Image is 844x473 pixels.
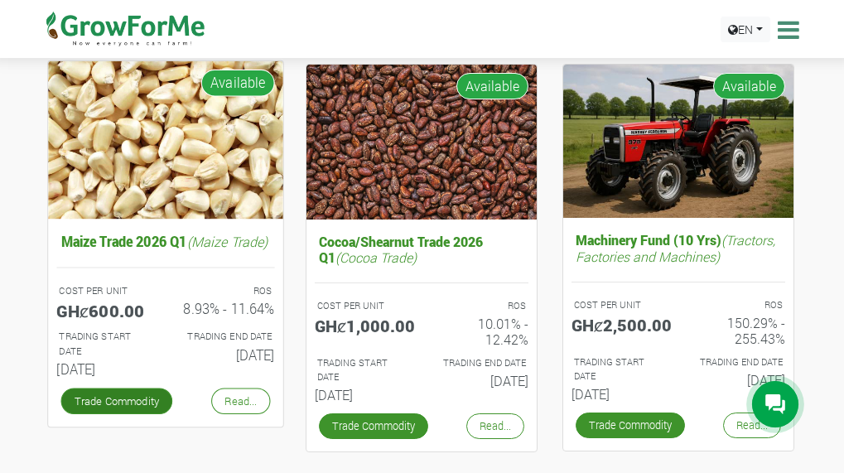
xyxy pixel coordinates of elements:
[434,373,528,389] h6: [DATE]
[721,17,770,42] a: EN
[48,61,283,219] img: growforme image
[434,316,528,347] h6: 10.01% - 12.42%
[576,231,775,264] i: (Tractors, Factories and Machines)
[315,229,528,409] a: Cocoa/Shearnut Trade 2026 Q1(Cocoa Trade) COST PER UNIT GHȼ1,000.00 ROS 10.01% - 12.42% TRADING S...
[186,232,268,249] i: (Maize Trade)
[563,65,793,218] img: growforme image
[317,299,407,313] p: COST PER UNIT
[574,298,663,312] p: COST PER UNIT
[456,73,528,99] span: Available
[574,355,663,384] p: Estimated Trading Start Date
[693,298,783,312] p: ROS
[178,301,274,317] h6: 8.93% - 11.64%
[56,361,152,378] h6: [DATE]
[723,413,781,438] a: Read...
[572,386,666,402] h6: [DATE]
[436,299,526,313] p: ROS
[315,387,409,403] h6: [DATE]
[572,228,785,408] a: Machinery Fund (10 Yrs)(Tractors, Factories and Machines) COST PER UNIT GHȼ2,500.00 ROS 150.29% -...
[693,355,783,369] p: Estimated Trading End Date
[178,347,274,364] h6: [DATE]
[59,331,150,359] p: Estimated Trading Start Date
[691,372,785,388] h6: [DATE]
[572,228,785,268] h5: Machinery Fund (10 Yrs)
[59,284,150,298] p: COST PER UNIT
[306,65,537,220] img: growforme image
[713,73,785,99] span: Available
[315,229,528,269] h5: Cocoa/Shearnut Trade 2026 Q1
[211,389,270,415] a: Read...
[691,315,785,346] h6: 150.29% - 255.43%
[56,301,152,321] h5: GHȼ600.00
[200,70,274,97] span: Available
[181,331,272,345] p: Estimated Trading End Date
[56,229,274,253] h5: Maize Trade 2026 Q1
[56,229,274,384] a: Maize Trade 2026 Q1(Maize Trade) COST PER UNIT GHȼ600.00 ROS 8.93% - 11.64% TRADING START DATE [D...
[181,284,272,298] p: ROS
[315,316,409,335] h5: GHȼ1,000.00
[572,315,666,335] h5: GHȼ2,500.00
[60,389,172,415] a: Trade Commodity
[436,356,526,370] p: Estimated Trading End Date
[466,413,524,439] a: Read...
[317,356,407,384] p: Estimated Trading Start Date
[335,249,417,266] i: (Cocoa Trade)
[576,413,685,438] a: Trade Commodity
[319,413,428,439] a: Trade Commodity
